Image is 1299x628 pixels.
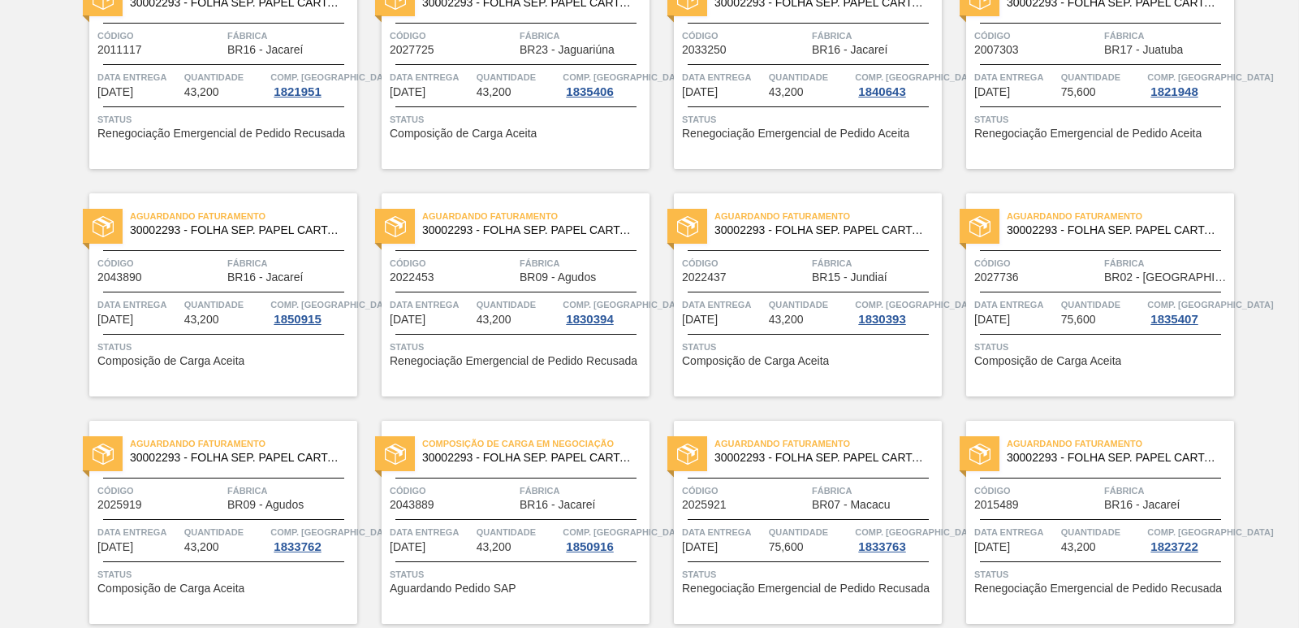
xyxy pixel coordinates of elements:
[390,44,434,56] span: 2027725
[390,541,425,553] span: 22/10/2025
[563,540,616,553] div: 1850916
[422,208,649,224] span: Aguardando Faturamento
[682,483,808,499] span: Código
[812,255,938,271] span: Fábrica
[390,297,473,313] span: Data entrega
[812,28,938,44] span: Fábrica
[855,297,938,326] a: Comp. [GEOGRAPHIC_DATA]1830393
[390,69,473,85] span: Data entrega
[97,499,142,511] span: 2025919
[974,128,1202,140] span: Renegociação Emergencial de Pedido Aceita
[563,524,645,553] a: Comp. [GEOGRAPHIC_DATA]1850916
[769,541,804,553] span: 75,600
[969,444,990,465] img: status
[682,355,829,367] span: Composição de Carga Aceita
[390,355,637,367] span: Renegociação Emergencial de Pedido Recusada
[682,339,938,355] span: Status
[682,566,938,583] span: Status
[1147,85,1201,98] div: 1821948
[1061,297,1144,313] span: Quantidade
[974,524,1057,540] span: Data entrega
[1007,224,1221,236] span: 30002293 - FOLHA SEP. PAPEL CARTAO 1200x1000M 350g
[563,297,645,326] a: Comp. [GEOGRAPHIC_DATA]1830394
[974,566,1230,583] span: Status
[184,314,219,326] span: 43,200
[812,483,938,499] span: Fábrica
[270,540,324,553] div: 1833762
[227,28,353,44] span: Fábrica
[563,524,688,540] span: Comp. Carga
[855,297,981,313] span: Comp. Carga
[1061,541,1096,553] span: 43,200
[714,435,942,452] span: Aguardando Faturamento
[649,421,942,624] a: statusAguardando Faturamento30002293 - FOLHA SEP. PAPEL CARTAO 1200x1000M 350gCódigo2025921Fábric...
[97,524,180,540] span: Data entrega
[769,524,852,540] span: Quantidade
[563,297,688,313] span: Comp. Carga
[520,255,645,271] span: Fábrica
[855,69,981,85] span: Comp. Carga
[563,85,616,98] div: 1835406
[974,271,1019,284] span: 2027736
[97,566,353,583] span: Status
[974,297,1057,313] span: Data entrega
[97,28,223,44] span: Código
[1147,540,1201,553] div: 1823722
[974,355,1121,367] span: Composição de Carga Aceita
[477,69,559,85] span: Quantidade
[855,69,938,98] a: Comp. [GEOGRAPHIC_DATA]1840643
[270,297,353,326] a: Comp. [GEOGRAPHIC_DATA]1850915
[682,541,718,553] span: 24/10/2025
[1147,313,1201,326] div: 1835407
[97,483,223,499] span: Código
[682,44,727,56] span: 2033250
[270,297,396,313] span: Comp. Carga
[130,452,344,464] span: 30002293 - FOLHA SEP. PAPEL CARTAO 1200x1000M 350g
[130,224,344,236] span: 30002293 - FOLHA SEP. PAPEL CARTAO 1200x1000M 350g
[563,69,688,85] span: Comp. Carga
[682,297,765,313] span: Data entrega
[477,541,511,553] span: 43,200
[390,524,473,540] span: Data entrega
[385,444,406,465] img: status
[390,314,425,326] span: 20/10/2025
[184,541,219,553] span: 43,200
[1007,435,1234,452] span: Aguardando Faturamento
[422,452,637,464] span: 30002293 - FOLHA SEP. PAPEL CARTAO 1200x1000M 350g
[1104,28,1230,44] span: Fábrica
[714,224,929,236] span: 30002293 - FOLHA SEP. PAPEL CARTAO 1200x1000M 350g
[682,69,765,85] span: Data entrega
[390,255,516,271] span: Código
[390,111,645,128] span: Status
[477,297,559,313] span: Quantidade
[974,499,1019,511] span: 2015489
[649,193,942,396] a: statusAguardando Faturamento30002293 - FOLHA SEP. PAPEL CARTAO 1200x1000M 350gCódigo2022437Fábric...
[1147,69,1273,85] span: Comp. Carga
[390,483,516,499] span: Código
[477,86,511,98] span: 43,200
[1147,524,1230,553] a: Comp. [GEOGRAPHIC_DATA]1823722
[974,583,1222,595] span: Renegociação Emergencial de Pedido Recusada
[974,541,1010,553] span: 24/10/2025
[1104,44,1183,56] span: BR17 - Juatuba
[390,86,425,98] span: 18/10/2025
[769,314,804,326] span: 43,200
[97,339,353,355] span: Status
[682,499,727,511] span: 2025921
[390,128,537,140] span: Composição de Carga Aceita
[97,297,180,313] span: Data entrega
[520,271,596,284] span: BR09 - Agudos
[769,86,804,98] span: 43,200
[677,216,698,237] img: status
[974,255,1100,271] span: Código
[812,499,890,511] span: BR07 - Macacu
[1147,297,1230,326] a: Comp. [GEOGRAPHIC_DATA]1835407
[769,69,852,85] span: Quantidade
[227,483,353,499] span: Fábrica
[184,86,219,98] span: 43,200
[390,339,645,355] span: Status
[270,524,353,553] a: Comp. [GEOGRAPHIC_DATA]1833762
[1007,452,1221,464] span: 30002293 - FOLHA SEP. PAPEL CARTAO 1200x1000M 350g
[1061,86,1096,98] span: 75,600
[1061,524,1144,540] span: Quantidade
